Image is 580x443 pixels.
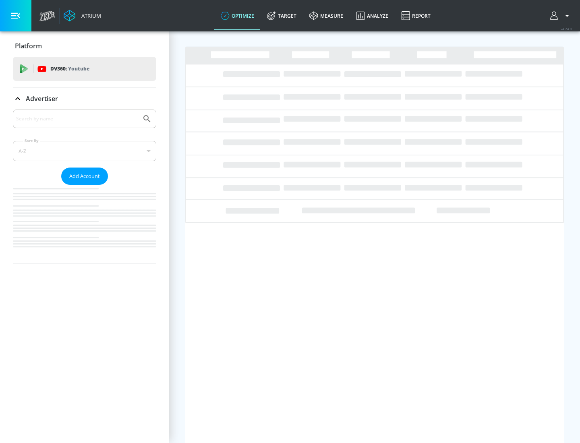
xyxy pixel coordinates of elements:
div: Advertiser [13,110,156,263]
p: DV360: [50,64,89,73]
a: Target [261,1,303,30]
p: Platform [15,41,42,50]
div: A-Z [13,141,156,161]
a: optimize [214,1,261,30]
a: Atrium [64,10,101,22]
p: Advertiser [26,94,58,103]
div: Advertiser [13,87,156,110]
div: DV360: Youtube [13,57,156,81]
button: Add Account [61,168,108,185]
a: measure [303,1,350,30]
input: Search by name [16,114,138,124]
a: Report [395,1,437,30]
label: Sort By [23,138,40,143]
nav: list of Advertiser [13,185,156,263]
span: v 4.24.0 [561,27,572,31]
p: Youtube [68,64,89,73]
span: Add Account [69,172,100,181]
a: Analyze [350,1,395,30]
div: Atrium [78,12,101,19]
div: Platform [13,35,156,57]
